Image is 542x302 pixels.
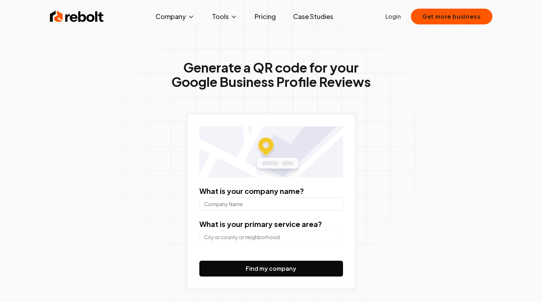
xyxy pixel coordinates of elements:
[199,198,343,210] input: Company Name
[411,9,492,24] button: Get more business
[249,9,282,24] a: Pricing
[171,60,371,89] h1: Generate a QR code for your Google Business Profile Reviews
[199,231,343,243] input: City or county or neighborhood
[199,126,343,177] img: Location map
[199,186,304,195] label: What is your company name?
[385,12,401,21] a: Login
[50,9,104,24] img: Rebolt Logo
[199,261,343,277] button: Find my company
[199,219,322,228] label: What is your primary service area?
[206,9,243,24] button: Tools
[150,9,200,24] button: Company
[287,9,339,24] a: Case Studies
